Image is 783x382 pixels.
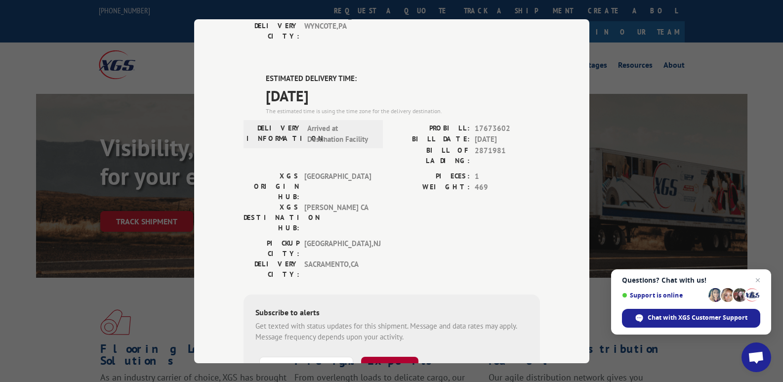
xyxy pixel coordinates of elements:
[392,170,470,182] label: PIECES:
[304,238,371,258] span: [GEOGRAPHIC_DATA] , NJ
[361,356,418,377] button: SUBSCRIBE
[307,123,374,145] span: Arrived at Destination Facility
[752,274,764,286] span: Close chat
[259,356,353,377] input: Phone Number
[247,123,302,145] label: DELIVERY INFORMATION:
[622,309,760,328] div: Chat with XGS Customer Support
[622,276,760,284] span: Questions? Chat with us!
[304,258,371,279] span: SACRAMENTO , CA
[392,134,470,145] label: BILL DATE:
[244,258,299,279] label: DELIVERY CITY:
[266,84,540,106] span: [DATE]
[244,238,299,258] label: PICKUP CITY:
[648,313,747,322] span: Chat with XGS Customer Support
[622,292,705,299] span: Support is online
[304,170,371,202] span: [GEOGRAPHIC_DATA]
[304,21,371,42] span: WYNCOTE , PA
[266,106,540,115] div: The estimated time is using the time zone for the delivery destination.
[475,145,540,166] span: 2871981
[392,123,470,134] label: PROBILL:
[475,134,540,145] span: [DATE]
[742,342,771,372] div: Open chat
[244,202,299,233] label: XGS DESTINATION HUB:
[255,320,528,342] div: Get texted with status updates for this shipment. Message and data rates may apply. Message frequ...
[244,170,299,202] label: XGS ORIGIN HUB:
[266,73,540,85] label: ESTIMATED DELIVERY TIME:
[304,202,371,233] span: [PERSON_NAME] CA
[475,170,540,182] span: 1
[392,182,470,193] label: WEIGHT:
[475,123,540,134] span: 17673602
[255,306,528,320] div: Subscribe to alerts
[475,182,540,193] span: 469
[392,145,470,166] label: BILL OF LADING:
[244,21,299,42] label: DELIVERY CITY:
